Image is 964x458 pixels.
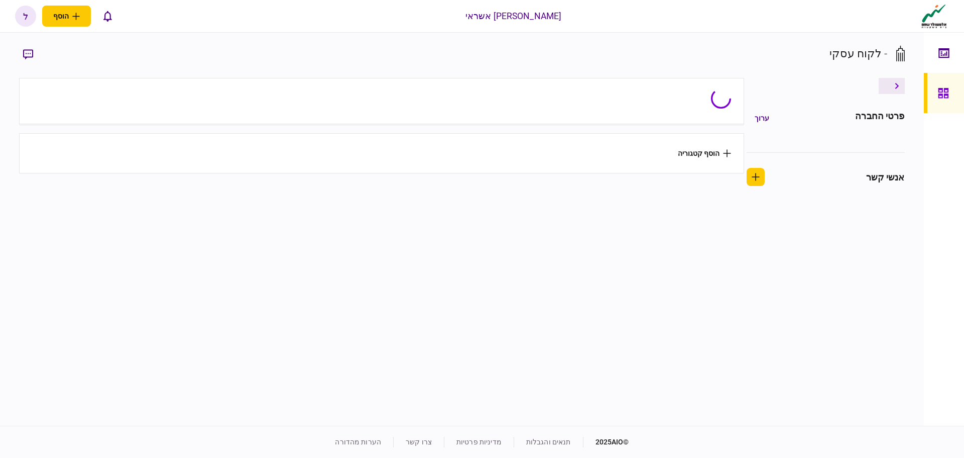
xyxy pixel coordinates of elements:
button: הוסף קטגוריה [678,149,731,157]
a: מדיניות פרטיות [456,438,502,446]
button: פתח תפריט להוספת לקוח [42,6,91,27]
button: פתח רשימת התראות [97,6,118,27]
div: פרטי החברה [855,109,904,127]
div: [PERSON_NAME] אשראי [465,10,562,23]
a: צרו קשר [406,438,432,446]
div: אנשי קשר [866,170,905,184]
button: ל [15,6,36,27]
div: © 2025 AIO [583,437,629,447]
a: הערות מהדורה [335,438,381,446]
button: ערוך [747,109,777,127]
a: תנאים והגבלות [526,438,571,446]
div: - לקוח עסקי [829,45,887,62]
img: client company logo [919,4,949,29]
